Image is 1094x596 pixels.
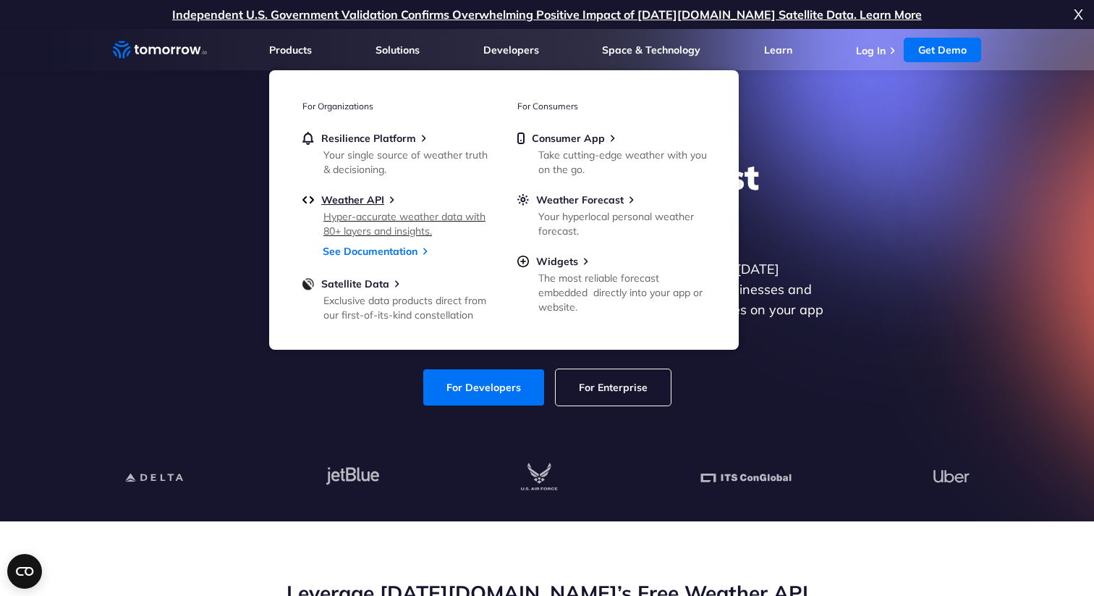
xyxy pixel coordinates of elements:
div: Your single source of weather truth & decisioning. [323,148,492,177]
span: Consumer App [532,132,605,145]
span: Resilience Platform [321,132,416,145]
span: Weather Forecast [536,193,624,206]
a: Solutions [376,43,420,56]
a: Weather APIHyper-accurate weather data with 80+ layers and insights. [302,193,491,235]
a: Developers [483,43,539,56]
h3: For Consumers [517,101,705,112]
a: For Enterprise [556,369,671,406]
div: Exclusive data products direct from our first-of-its-kind constellation [323,293,492,322]
a: Products [269,43,312,56]
a: See Documentation [323,245,417,258]
p: Get reliable and precise weather data through our free API. Count on [DATE][DOMAIN_NAME] for quic... [268,259,826,340]
img: sun.svg [517,193,529,206]
a: WidgetsThe most reliable forecast embedded directly into your app or website. [517,255,705,311]
img: api.svg [302,193,314,206]
a: Resilience PlatformYour single source of weather truth & decisioning. [302,132,491,174]
img: bell.svg [302,132,314,145]
a: Learn [764,43,792,56]
a: Independent U.S. Government Validation Confirms Overwhelming Positive Impact of [DATE][DOMAIN_NAM... [172,7,922,22]
img: mobile.svg [517,132,525,145]
a: Get Demo [904,38,981,62]
button: Open CMP widget [7,554,42,589]
span: Weather API [321,193,384,206]
span: Satellite Data [321,277,389,290]
a: For Developers [423,369,544,406]
a: Satellite DataExclusive data products direct from our first-of-its-kind constellation [302,277,491,319]
img: plus-circle.svg [517,255,529,268]
div: The most reliable forecast embedded directly into your app or website. [538,271,707,314]
span: Widgets [536,255,578,268]
h3: For Organizations [302,101,491,112]
div: Take cutting-edge weather with you on the go. [538,148,707,177]
h1: Explore the World’s Best Weather API [268,155,826,242]
a: Space & Technology [602,43,700,56]
img: satellite-data-menu.png [302,277,314,290]
a: Weather ForecastYour hyperlocal personal weather forecast. [517,193,705,235]
a: Log In [856,44,886,57]
a: Home link [113,39,207,61]
a: Consumer AppTake cutting-edge weather with you on the go. [517,132,705,174]
div: Your hyperlocal personal weather forecast. [538,209,707,238]
div: Hyper-accurate weather data with 80+ layers and insights. [323,209,492,238]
